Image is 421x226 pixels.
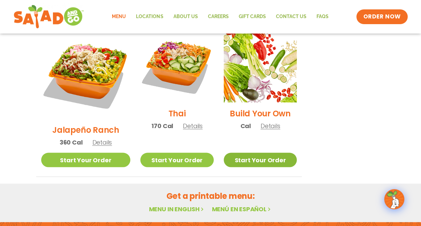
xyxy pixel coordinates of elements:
nav: Menu [107,9,333,24]
a: Start Your Order [140,153,213,167]
h2: Get a printable menu: [36,190,385,202]
span: Cal [240,121,251,130]
span: Details [261,121,280,130]
img: Product photo for Build Your Own [224,29,297,102]
a: GIFT CARDS [233,9,271,24]
a: Start Your Order [224,153,297,167]
h2: Jalapeño Ranch [52,124,119,135]
a: About Us [168,9,203,24]
span: Details [183,121,203,130]
a: FAQs [311,9,333,24]
img: new-SAG-logo-768×292 [13,3,84,30]
a: Menu in English [149,205,205,213]
a: Menú en español [212,205,272,213]
a: Contact Us [271,9,311,24]
span: Details [92,138,112,146]
h2: Build Your Own [230,107,291,119]
span: 170 Cal [151,121,173,130]
h2: Thai [168,107,186,119]
a: Locations [131,9,168,24]
a: ORDER NOW [356,9,407,24]
a: Start Your Order [41,153,131,167]
span: 360 Cal [60,137,83,147]
img: Product photo for Thai Salad [140,29,213,102]
img: wpChatIcon [385,190,404,209]
span: ORDER NOW [363,13,401,21]
img: Product photo for Jalapeño Ranch Salad [41,29,131,119]
a: Menu [107,9,131,24]
a: Careers [203,9,233,24]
